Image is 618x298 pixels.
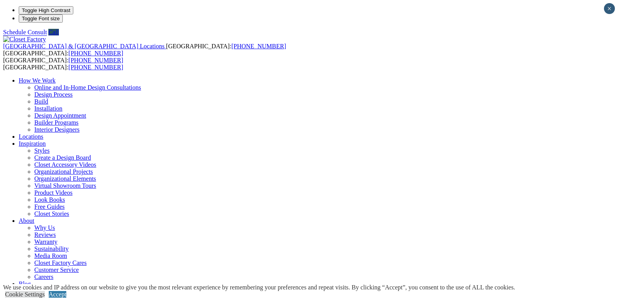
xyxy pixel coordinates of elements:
a: Free Guides [34,203,65,210]
a: Design Appointment [34,112,86,119]
a: [PHONE_NUMBER] [69,64,123,71]
a: Schedule Consult [3,29,47,35]
a: Cookie Settings [5,291,45,298]
span: [GEOGRAPHIC_DATA]: [GEOGRAPHIC_DATA]: [3,43,286,56]
img: Closet Factory [3,36,46,43]
a: Warranty [34,238,57,245]
a: Accept [49,291,66,298]
a: Reviews [34,231,56,238]
button: Toggle Font size [19,14,63,23]
a: Organizational Elements [34,175,96,182]
a: [PHONE_NUMBER] [69,57,123,63]
a: Organizational Projects [34,168,93,175]
a: Closet Stories [34,210,69,217]
a: Locations [19,133,43,140]
a: Create a Design Board [34,154,91,161]
button: Toggle High Contrast [19,6,73,14]
a: [PHONE_NUMBER] [69,50,123,56]
div: We use cookies and IP address on our website to give you the most relevant experience by remember... [3,284,515,291]
a: Sustainability [34,245,69,252]
a: Blog [19,280,31,287]
a: Interior Designers [34,126,80,133]
a: About [19,217,34,224]
span: Toggle High Contrast [22,7,70,13]
a: Call [48,29,59,35]
a: How We Work [19,77,56,84]
a: Build [34,98,48,105]
a: Installation [34,105,62,112]
a: Virtual Showroom Tours [34,182,96,189]
a: Builder Programs [34,119,78,126]
a: Why Us [34,224,55,231]
a: Styles [34,147,50,154]
a: Inspiration [19,140,46,147]
a: Closet Accessory Videos [34,161,96,168]
a: Online and In-Home Design Consultations [34,84,141,91]
a: Media Room [34,252,67,259]
a: [GEOGRAPHIC_DATA] & [GEOGRAPHIC_DATA] Locations [3,43,166,49]
a: Closet Factory Cares [34,259,87,266]
a: Customer Service [34,266,79,273]
span: Toggle Font size [22,16,60,21]
span: [GEOGRAPHIC_DATA]: [GEOGRAPHIC_DATA]: [3,57,123,71]
a: Design Process [34,91,73,98]
button: Close [604,3,615,14]
span: [GEOGRAPHIC_DATA] & [GEOGRAPHIC_DATA] Locations [3,43,165,49]
a: Product Videos [34,189,73,196]
a: Look Books [34,196,65,203]
a: [PHONE_NUMBER] [231,43,286,49]
a: Careers [34,273,53,280]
